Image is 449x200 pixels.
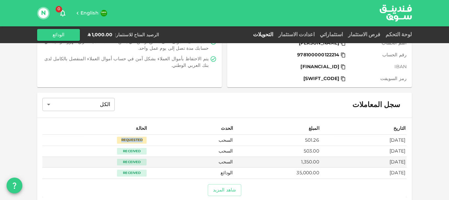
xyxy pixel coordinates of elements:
td: السحب [148,146,234,157]
div: الحدث [221,125,233,132]
a: التحويلات [250,32,276,37]
a: لوحة التحكم [383,32,412,37]
span: [FINANCIAL_ID] [300,64,339,70]
a: فرص الاستثمار [345,32,383,37]
span: English [81,11,99,15]
div: الكل [42,98,115,111]
span: يتم الاحتفاظ بأموال العملاء بشكل آمن في حساب أموال العملاء المنفصل بالكامل لدى بنك العربي الوطني. [44,56,209,69]
div: المبلغ [309,125,319,132]
button: N [38,8,48,18]
td: 35,000.00 [234,168,320,179]
img: flag-sa.b9a346574cdc8950dd34b50780441f57.svg [101,10,107,16]
div: ʢ 1,000.00 [88,32,112,38]
span: رمز السويفت [348,75,407,82]
div: الحالة [136,125,147,132]
td: 501.26 [234,135,320,146]
td: [DATE] [320,168,407,179]
button: الودائع [37,29,80,41]
div: Requested [117,137,147,143]
button: شاهد المزيد [208,184,241,196]
div: الرصيد المتاح للاستثمار : [115,32,159,38]
td: 503.00 [234,146,320,157]
span: IBAN [348,64,407,70]
span: عادةً تُضاف الأموال خلال دقائق؛ ولكن في بعض الحالات، قد يستغرق ظهور الرصيد في حسابك مدة تصل إلى ي... [44,39,209,52]
td: [DATE] [320,135,407,146]
div: Received [117,170,147,176]
span: [SWIFT_CODE] [303,75,340,82]
td: [DATE] [320,146,407,157]
span: سجل المعاملات [352,100,400,110]
td: السحب [148,157,234,168]
button: question [7,178,22,193]
span: اسم الحساب [348,40,407,46]
td: السحب [148,135,234,146]
td: الودائع [148,168,234,179]
a: اعدادت الاستثمار [276,32,317,37]
a: استثماراتي [317,32,345,37]
span: رقم الحساب [348,52,407,58]
div: Received [117,159,147,165]
span: 0 [56,6,62,13]
td: 1,350.00 [234,157,320,168]
span: [PERSON_NAME] [299,40,340,46]
span: 978100000122214 [297,52,339,58]
a: logo [380,0,412,26]
td: [DATE] [320,157,407,168]
img: logo [371,0,420,26]
button: 0 [56,7,69,20]
div: التاريخ [393,125,406,132]
div: Received [117,148,147,155]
